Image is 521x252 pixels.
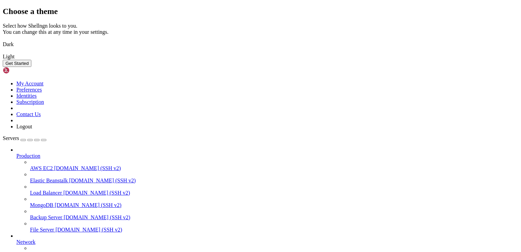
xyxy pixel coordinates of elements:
li: Production [16,147,518,233]
span: File Server [30,227,54,233]
a: Load Balancer [DOMAIN_NAME] (SSH v2) [30,190,518,196]
a: Contact Us [16,111,41,117]
span: MongoDB [30,202,53,208]
a: Identities [16,93,37,99]
a: Servers [3,135,46,141]
li: Elastic Beanstalk [DOMAIN_NAME] (SSH v2) [30,171,518,184]
li: MongoDB [DOMAIN_NAME] (SSH v2) [30,196,518,208]
span: [DOMAIN_NAME] (SSH v2) [64,214,131,220]
span: [DOMAIN_NAME] (SSH v2) [56,227,122,233]
a: Backup Server [DOMAIN_NAME] (SSH v2) [30,214,518,221]
span: Load Balancer [30,190,62,196]
a: Elastic Beanstalk [DOMAIN_NAME] (SSH v2) [30,178,518,184]
li: AWS EC2 [DOMAIN_NAME] (SSH v2) [30,159,518,171]
a: Preferences [16,87,42,93]
a: MongoDB [DOMAIN_NAME] (SSH v2) [30,202,518,208]
button: Get Started [3,60,31,67]
a: Network [16,239,518,245]
span: [DOMAIN_NAME] (SSH v2) [55,202,121,208]
span: [DOMAIN_NAME] (SSH v2) [54,165,121,171]
a: Subscription [16,99,44,105]
span: Network [16,239,35,245]
h2: Choose a theme [3,7,518,16]
span: [DOMAIN_NAME] (SSH v2) [63,190,130,196]
span: Elastic Beanstalk [30,178,68,183]
div: Light [3,54,518,60]
a: Production [16,153,518,159]
span: AWS EC2 [30,165,53,171]
li: File Server [DOMAIN_NAME] (SSH v2) [30,221,518,233]
li: Backup Server [DOMAIN_NAME] (SSH v2) [30,208,518,221]
a: AWS EC2 [DOMAIN_NAME] (SSH v2) [30,165,518,171]
div: Dark [3,41,518,47]
a: Logout [16,124,32,129]
a: File Server [DOMAIN_NAME] (SSH v2) [30,227,518,233]
span: Backup Server [30,214,62,220]
span: Production [16,153,40,159]
span: Servers [3,135,19,141]
li: Load Balancer [DOMAIN_NAME] (SSH v2) [30,184,518,196]
span: [DOMAIN_NAME] (SSH v2) [69,178,136,183]
img: Shellngn [3,67,42,74]
div: Select how Shellngn looks to you. You can change this at any time in your settings. [3,23,518,35]
a: My Account [16,81,44,86]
